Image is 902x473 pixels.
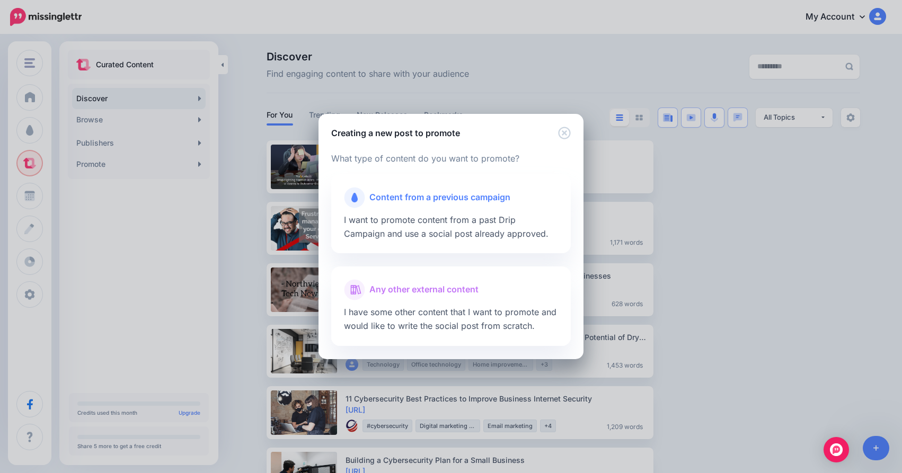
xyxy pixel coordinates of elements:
[369,191,510,204] span: Content from a previous campaign
[558,127,571,140] button: Close
[369,283,479,297] span: Any other external content
[351,193,358,202] img: drip-campaigns.png
[331,127,460,139] h5: Creating a new post to promote
[331,152,571,166] p: What type of content do you want to promote?
[344,307,556,331] span: I have some other content that I want to promote and would like to write the social post from scr...
[344,215,549,239] span: I want to promote content from a past Drip Campaign and use a social post already approved.
[824,437,849,462] div: Open Intercom Messenger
